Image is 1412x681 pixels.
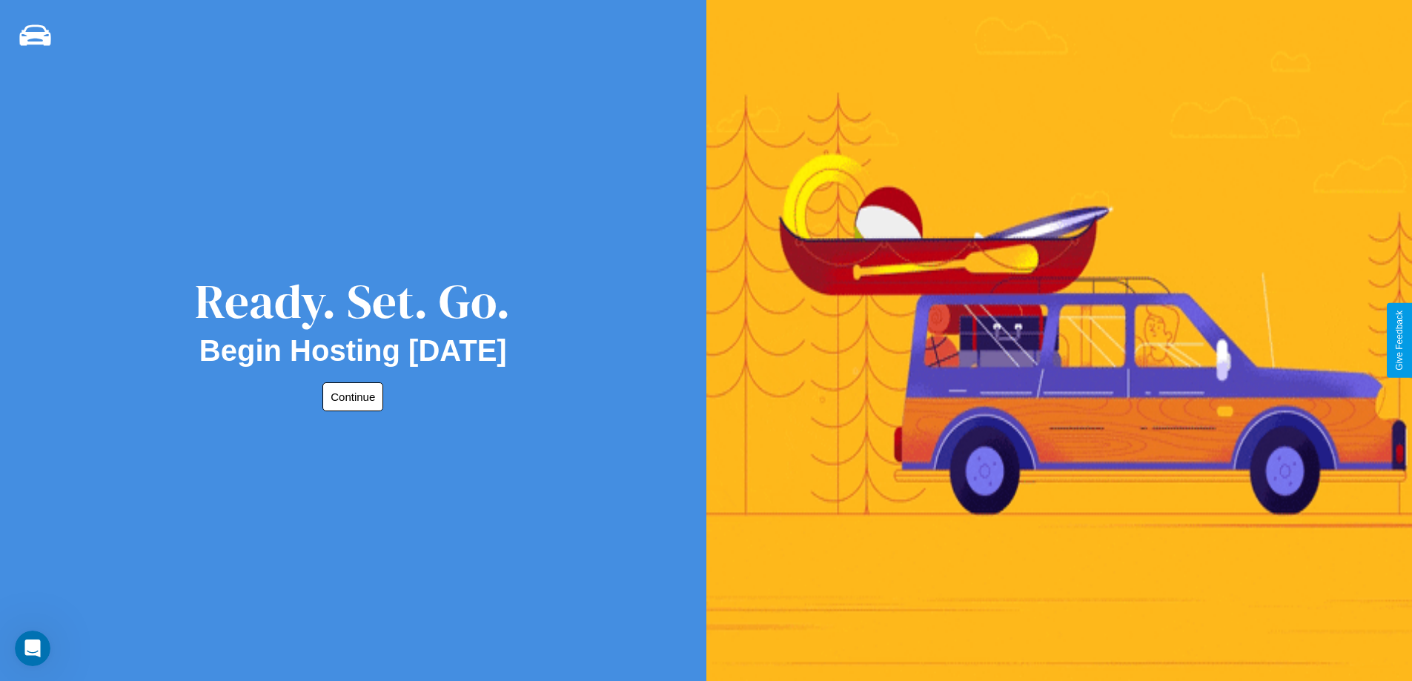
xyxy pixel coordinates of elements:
[322,382,383,411] button: Continue
[1394,310,1405,371] div: Give Feedback
[199,334,507,368] h2: Begin Hosting [DATE]
[15,631,50,666] iframe: Intercom live chat
[195,268,511,334] div: Ready. Set. Go.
